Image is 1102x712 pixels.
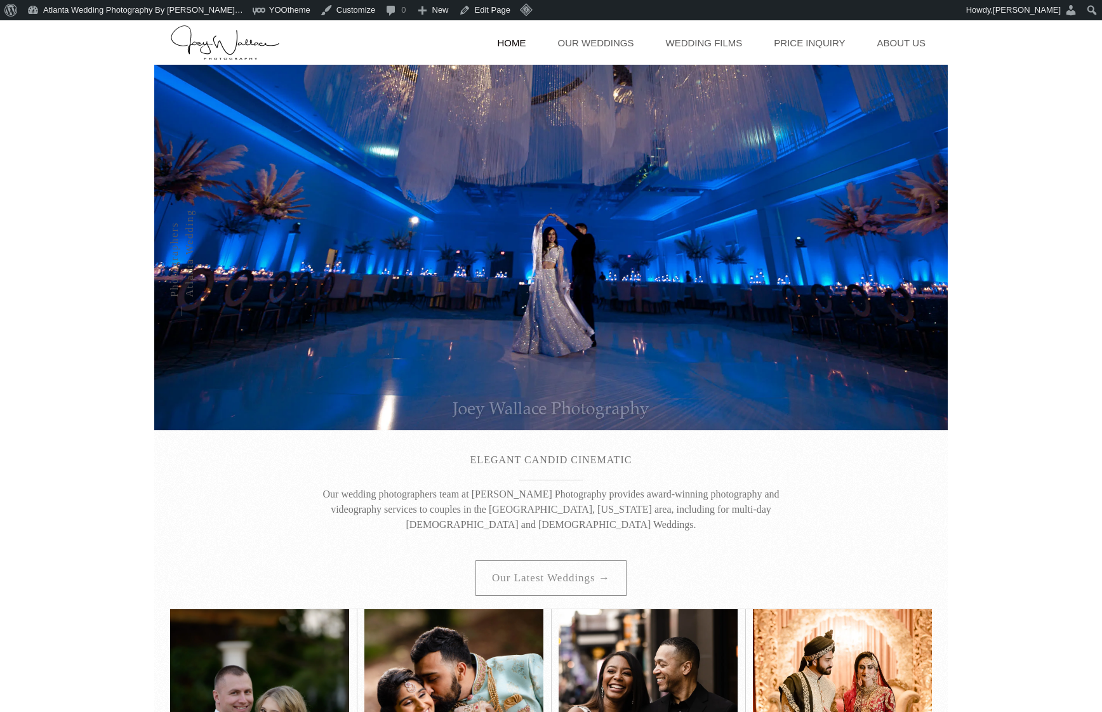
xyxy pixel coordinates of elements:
[871,20,932,65] a: About Us
[470,454,632,465] span: ELEGANT CANDID CINEMATIC
[313,226,789,241] p: .
[491,20,533,65] a: Home
[313,254,789,269] p: .
[475,560,627,596] a: Our latest weddings →
[313,282,789,297] p: .
[660,20,749,65] a: Wedding Films
[313,198,789,213] p: .
[167,198,197,297] div: Atlanta wedding Photographers
[170,20,281,65] a: Back to home
[767,20,851,65] a: Price Inquiry
[993,5,1061,15] span: [PERSON_NAME]
[313,487,789,532] p: Our wedding photographers team at [PERSON_NAME] Photography provides award-winning photography an...
[552,20,641,65] a: Our Weddings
